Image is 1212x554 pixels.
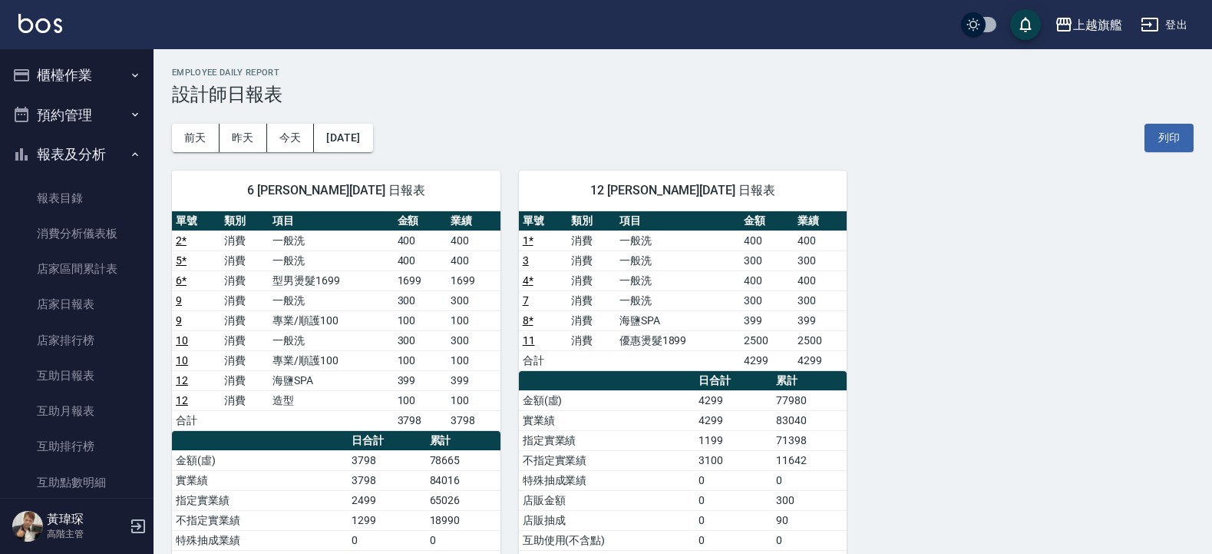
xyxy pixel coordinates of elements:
table: a dense table [172,211,500,431]
td: 3798 [348,470,425,490]
th: 單號 [519,211,567,231]
td: 11642 [772,450,847,470]
button: [DATE] [314,124,372,152]
td: 指定實業績 [172,490,348,510]
td: 一般洗 [616,290,740,310]
th: 類別 [567,211,616,231]
td: 100 [394,350,447,370]
a: 消費分析儀表板 [6,216,147,251]
td: 0 [772,470,847,490]
span: 12 [PERSON_NAME][DATE] 日報表 [537,183,829,198]
td: 65026 [426,490,500,510]
td: 海鹽SPA [616,310,740,330]
a: 店家排行榜 [6,323,147,358]
td: 一般洗 [616,250,740,270]
h2: Employee Daily Report [172,68,1194,78]
button: 昨天 [220,124,267,152]
td: 一般洗 [616,270,740,290]
td: 0 [772,530,847,550]
td: 400 [740,231,794,250]
td: 消費 [567,270,616,290]
a: 7 [523,294,529,307]
td: 優惠燙髮1899 [616,330,740,350]
td: 300 [447,330,500,350]
td: 400 [394,250,447,270]
a: 互助排行榜 [6,429,147,464]
td: 金額(虛) [519,390,695,410]
td: 0 [695,490,772,510]
th: 日合計 [695,371,772,391]
td: 1699 [447,270,500,290]
td: 0 [695,510,772,530]
button: 列印 [1144,124,1194,152]
td: 消費 [220,330,269,350]
td: 特殊抽成業績 [172,530,348,550]
td: 2500 [740,330,794,350]
th: 項目 [616,211,740,231]
th: 項目 [269,211,393,231]
td: 300 [394,330,447,350]
td: 消費 [220,350,269,370]
td: 400 [794,231,847,250]
td: 消費 [220,231,269,250]
td: 400 [447,231,500,250]
button: 報表及分析 [6,134,147,174]
td: 300 [794,290,847,310]
th: 累計 [772,371,847,391]
td: 4299 [740,350,794,370]
a: 9 [176,294,182,307]
td: 0 [695,470,772,490]
td: 2500 [794,330,847,350]
th: 日合計 [348,431,425,451]
td: 300 [394,290,447,310]
img: Person [12,511,43,542]
td: 特殊抽成業績 [519,470,695,490]
td: 300 [740,250,794,270]
td: 一般洗 [616,231,740,250]
td: 399 [447,370,500,390]
h3: 設計師日報表 [172,84,1194,105]
td: 消費 [220,390,269,410]
a: 11 [523,334,535,347]
a: 店家日報表 [6,287,147,322]
td: 海鹽SPA [269,370,393,390]
td: 0 [426,530,500,550]
td: 消費 [567,310,616,330]
td: 3798 [447,410,500,430]
td: 1299 [348,510,425,530]
td: 專業/順護100 [269,350,393,370]
td: 消費 [567,231,616,250]
a: 9 [176,314,182,327]
td: 消費 [220,250,269,270]
td: 78665 [426,450,500,470]
td: 消費 [220,290,269,310]
td: 合計 [519,350,567,370]
td: 不指定實業績 [519,450,695,470]
th: 金額 [740,211,794,231]
td: 400 [794,270,847,290]
td: 合計 [172,410,220,430]
a: 10 [176,354,188,367]
td: 不指定實業績 [172,510,348,530]
a: 10 [176,334,188,347]
td: 一般洗 [269,231,393,250]
th: 累計 [426,431,500,451]
button: 上越旗艦 [1049,9,1128,41]
td: 4299 [695,390,772,410]
td: 300 [740,290,794,310]
td: 消費 [220,270,269,290]
button: 前天 [172,124,220,152]
td: 互助使用(不含點) [519,530,695,550]
button: 櫃檯作業 [6,55,147,95]
td: 83040 [772,410,847,430]
a: 12 [176,374,188,386]
td: 0 [695,530,772,550]
td: 消費 [567,330,616,350]
td: 100 [447,390,500,410]
td: 400 [394,231,447,250]
td: 300 [447,290,500,310]
td: 84016 [426,470,500,490]
td: 一般洗 [269,250,393,270]
td: 300 [772,490,847,510]
td: 3100 [695,450,772,470]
